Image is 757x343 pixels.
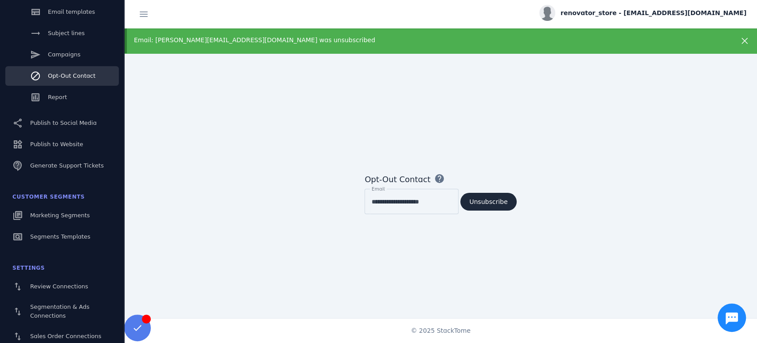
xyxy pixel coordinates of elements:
[411,326,471,335] span: © 2025 StackTome
[5,113,119,133] a: Publish to Social Media
[134,36,688,45] div: Email: [PERSON_NAME][EMAIL_ADDRESS][DOMAIN_NAME] was unsubscribed
[30,212,90,219] span: Marketing Segments
[372,186,384,191] mat-label: Email
[30,333,101,339] span: Sales Order Connections
[30,233,90,240] span: Segments Templates
[539,5,746,21] button: renovator_store - [EMAIL_ADDRESS][DOMAIN_NAME]
[30,283,88,290] span: Review Connections
[434,173,445,184] mat-icon: help
[12,194,85,200] span: Customer Segments
[5,277,119,296] a: Review Connections
[5,24,119,43] a: Subject lines
[365,173,430,185] div: Opt-Out Contact
[561,8,746,18] span: renovator_store - [EMAIL_ADDRESS][DOMAIN_NAME]
[5,206,119,225] a: Marketing Segments
[5,45,119,64] a: Campaigns
[30,303,90,319] span: Segmentation & Ads Connections
[5,66,119,86] a: Opt-Out Contact
[30,141,83,148] span: Publish to Website
[30,162,104,169] span: Generate Support Tickets
[30,120,97,126] span: Publish to Social Media
[12,265,45,271] span: Settings
[5,298,119,325] a: Segmentation & Ads Connections
[539,5,555,21] img: profile.jpg
[469,199,507,205] span: Unsubscribe
[48,30,85,36] span: Subject lines
[460,193,516,211] button: Unsubscribe
[48,8,95,15] span: Email templates
[5,88,119,107] a: Report
[5,156,119,175] a: Generate Support Tickets
[48,72,95,79] span: Opt-Out Contact
[48,51,80,58] span: Campaigns
[5,227,119,247] a: Segments Templates
[48,94,67,100] span: Report
[5,135,119,154] a: Publish to Website
[5,2,119,22] a: Email templates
